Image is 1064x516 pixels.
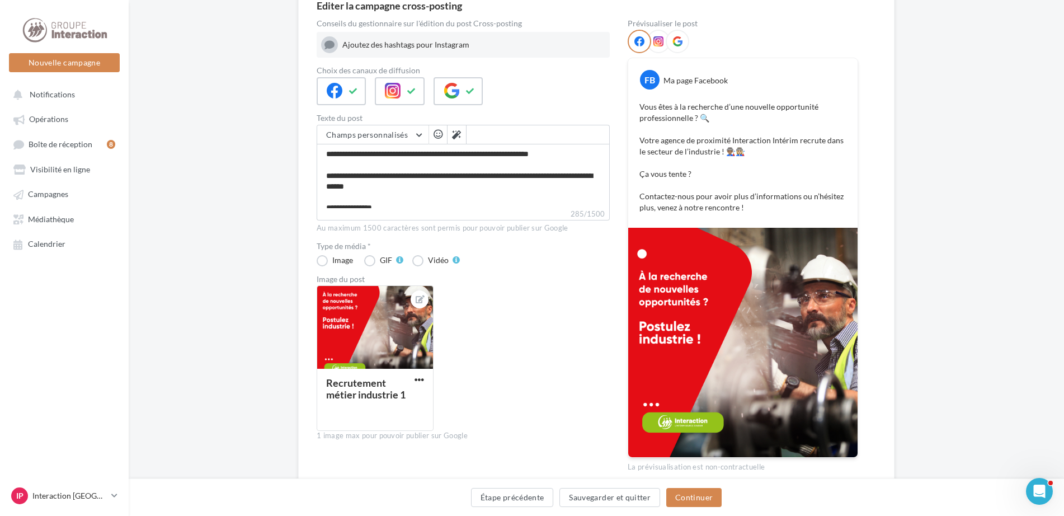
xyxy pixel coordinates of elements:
div: Image [332,256,353,264]
div: Editer la campagne cross-posting [317,1,462,11]
div: Conseils du gestionnaire sur l'édition du post Cross-posting [317,20,610,27]
span: Opérations [29,115,68,124]
a: Opérations [7,109,122,129]
a: Boîte de réception8 [7,134,122,154]
iframe: Intercom live chat [1026,478,1053,505]
label: 285/1500 [317,208,610,221]
label: Choix des canaux de diffusion [317,67,610,74]
a: IP Interaction [GEOGRAPHIC_DATA] [9,485,120,506]
button: Champs personnalisés [317,125,429,144]
span: Notifications [30,90,75,99]
button: Notifications [7,84,117,104]
a: Médiathèque [7,209,122,229]
div: La prévisualisation est non-contractuelle [628,458,858,472]
div: FB [640,70,660,90]
div: Prévisualiser le post [628,20,858,27]
div: Image du post [317,275,610,283]
a: Visibilité en ligne [7,159,122,179]
label: Texte du post [317,114,610,122]
div: Ma page Facebook [663,75,728,86]
p: Interaction [GEOGRAPHIC_DATA] [32,490,107,501]
span: Calendrier [28,240,65,249]
span: Boîte de réception [29,139,92,149]
button: Nouvelle campagne [9,53,120,72]
a: Calendrier [7,233,122,254]
div: Vidéo [428,256,449,264]
div: Au maximum 1500 caractères sont permis pour pouvoir publier sur Google [317,223,610,233]
span: Campagnes [28,190,68,199]
span: Champs personnalisés [326,130,408,139]
a: Campagnes [7,184,122,204]
span: Médiathèque [28,214,74,224]
button: Continuer [666,488,722,507]
label: Type de média * [317,242,610,250]
div: Recrutement métier industrie 1 [326,377,406,401]
div: 1 image max pour pouvoir publier sur Google [317,431,610,441]
div: 8 [107,140,115,149]
button: Sauvegarder et quitter [559,488,660,507]
button: Étape précédente [471,488,554,507]
div: GIF [380,256,392,264]
p: Vous êtes à la recherche d’une nouvelle opportunité professionnelle ? 🔍 Votre agence de proximité... [639,101,846,213]
span: Visibilité en ligne [30,165,90,174]
span: IP [16,490,23,501]
div: Ajoutez des hashtags pour Instagram [342,39,605,50]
